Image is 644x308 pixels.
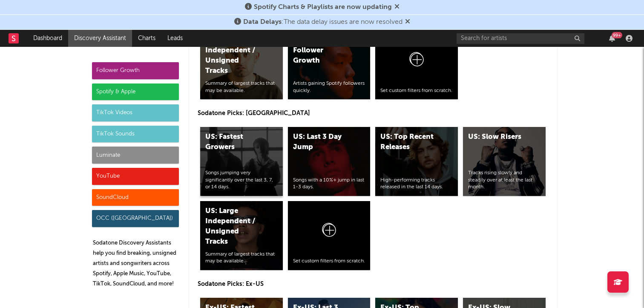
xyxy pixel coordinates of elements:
a: Charts [132,30,161,47]
div: YouTube [92,168,179,185]
div: TikTok Sounds [92,126,179,143]
a: US: Fastest GrowersSongs jumping very significantly over the last 3, 7, or 14 days. [200,127,283,196]
a: Global: Spotify Follower GrowthArtists gaining Spotify followers quickly. [288,30,371,99]
div: High-performing tracks released in the last 14 days. [380,177,453,191]
p: Sodatone Picks: [GEOGRAPHIC_DATA] [198,108,549,118]
div: Luminate [92,147,179,164]
div: US: Last 3 Day Jump [293,132,351,153]
a: US: Last 3 Day JumpSongs with a 10%+ jump in last 1-3 days. [288,127,371,196]
span: Dismiss [394,4,400,11]
a: Dashboard [27,30,68,47]
a: Discovery Assistant [68,30,132,47]
div: 99 + [612,32,622,38]
div: TikTok Videos [92,104,179,121]
div: Summary of largest tracks that may be available. [205,251,278,265]
div: US: Slow Risers [468,132,526,142]
a: US: Top Recent ReleasesHigh-performing tracks released in the last 14 days. [375,127,458,196]
div: US: Fastest Growers [205,132,263,153]
a: Set custom filters from scratch. [375,30,458,99]
div: OCC ([GEOGRAPHIC_DATA]) [92,210,179,227]
button: 99+ [609,35,615,42]
div: Summary of largest tracks that may be available. [205,80,278,95]
div: Global: Spotify Follower Growth [293,35,351,66]
p: Sodatone Discovery Assistants help you find breaking, unsigned artists and songwriters across Spo... [93,238,179,289]
span: Spotify Charts & Playlists are now updating [254,4,392,11]
div: Songs with a 10%+ jump in last 1-3 days. [293,177,365,191]
div: US: Large Independent / Unsigned Tracks [205,206,263,247]
span: Data Delays [243,19,282,26]
a: Leads [161,30,189,47]
div: Set custom filters from scratch. [293,258,365,265]
div: Tracks rising slowly and steadily over at least the last month. [468,170,540,191]
span: : The data delay issues are now resolved [243,19,402,26]
div: US: Top Recent Releases [380,132,438,153]
div: Artists gaining Spotify followers quickly. [293,80,365,95]
input: Search for artists [457,33,584,44]
div: SoundCloud [92,189,179,206]
div: Follower Growth [92,62,179,79]
p: Sodatone Picks: Ex-US [198,279,549,289]
div: Set custom filters from scratch. [380,87,453,95]
a: US: Large Independent / Unsigned TracksSummary of largest tracks that may be available. [200,201,283,270]
span: Dismiss [405,19,410,26]
a: Set custom filters from scratch. [288,201,371,270]
div: Global: Large Independent / Unsigned Tracks [205,35,263,76]
div: Spotify & Apple [92,83,179,101]
div: Songs jumping very significantly over the last 3, 7, or 14 days. [205,170,278,191]
a: Global: Large Independent / Unsigned TracksSummary of largest tracks that may be available. [200,30,283,99]
a: US: Slow RisersTracks rising slowly and steadily over at least the last month. [463,127,546,196]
